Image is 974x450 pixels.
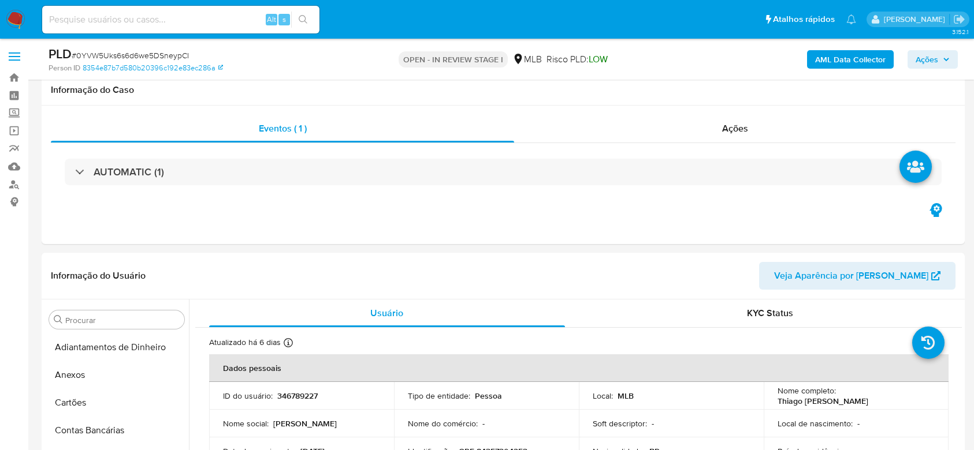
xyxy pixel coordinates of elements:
[83,63,223,73] a: 8354e87b7d580b20396c192e83ec286a
[282,14,286,25] span: s
[94,166,164,178] h3: AUTOMATIC (1)
[652,418,654,429] p: -
[953,13,965,25] a: Sair
[54,315,63,324] button: Procurar
[408,418,478,429] p: Nome do comércio :
[51,84,956,96] h1: Informação do Caso
[44,389,189,417] button: Cartões
[209,337,281,348] p: Atualizado há 6 dias
[291,12,315,28] button: search-icon
[65,315,180,325] input: Procurar
[44,361,189,389] button: Anexos
[51,270,146,282] h1: Informação do Usuário
[547,53,608,66] span: Risco PLD:
[593,418,647,429] p: Soft descriptor :
[49,63,80,73] b: Person ID
[259,122,307,135] span: Eventos ( 1 )
[773,13,835,25] span: Atalhos rápidos
[42,12,319,27] input: Pesquise usuários ou casos...
[223,391,273,401] p: ID do usuário :
[908,50,958,69] button: Ações
[618,391,634,401] p: MLB
[747,306,793,320] span: KYC Status
[884,14,949,25] p: lucas.santiago@mercadolivre.com
[475,391,502,401] p: Pessoa
[49,44,72,63] b: PLD
[44,417,189,444] button: Contas Bancárias
[209,354,949,382] th: Dados pessoais
[65,159,942,185] div: AUTOMATIC (1)
[593,391,613,401] p: Local :
[722,122,748,135] span: Ações
[774,262,928,290] span: Veja Aparência por [PERSON_NAME]
[72,50,189,61] span: # 0YVW5Uks6s6d6we5DSneypCI
[408,391,470,401] p: Tipo de entidade :
[277,391,318,401] p: 346789227
[807,50,894,69] button: AML Data Collector
[267,14,276,25] span: Alt
[778,418,853,429] p: Local de nascimento :
[370,306,403,320] span: Usuário
[815,50,886,69] b: AML Data Collector
[482,418,485,429] p: -
[589,52,608,66] span: LOW
[778,385,836,396] p: Nome completo :
[916,50,938,69] span: Ações
[399,51,508,67] p: OPEN - IN REVIEW STAGE I
[846,14,856,24] a: Notificações
[273,418,337,429] p: [PERSON_NAME]
[44,333,189,361] button: Adiantamentos de Dinheiro
[778,396,868,406] p: Thiago [PERSON_NAME]
[857,418,860,429] p: -
[759,262,956,290] button: Veja Aparência por [PERSON_NAME]
[223,418,269,429] p: Nome social :
[512,53,542,66] div: MLB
